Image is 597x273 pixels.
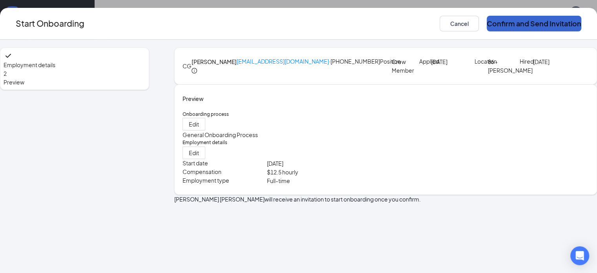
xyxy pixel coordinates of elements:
[475,57,488,65] p: Location
[183,111,589,118] h5: Onboarding process
[183,94,589,103] h4: Preview
[4,51,13,60] svg: Checkmark
[419,57,431,65] p: Applied
[183,147,205,159] button: Edit
[4,60,146,69] span: Employment details
[570,246,589,265] div: Open Intercom Messenger
[183,62,192,70] div: CG
[192,68,197,73] span: info-circle
[192,57,237,66] h4: [PERSON_NAME]
[183,131,258,138] span: General Onboarding Process
[520,57,533,65] p: Hired
[183,168,267,176] p: Compensation
[189,120,199,128] span: Edit
[267,176,385,185] p: Full-time
[267,159,385,168] p: [DATE]
[4,70,7,77] span: 2
[440,16,479,31] button: Cancel
[267,168,385,176] p: $ 12.5 hourly
[487,16,581,31] button: Confirm and Send Invitation
[183,139,589,146] h5: Employment details
[431,57,455,66] p: [DATE]
[237,57,380,67] p: · [PHONE_NUMBER]
[189,149,199,157] span: Edit
[533,57,560,66] p: [DATE]
[4,78,146,86] span: Preview
[183,176,267,184] p: Employment type
[174,195,597,203] p: [PERSON_NAME] [PERSON_NAME] will receive an invitation to start onboarding once you confirm.
[16,17,84,30] h3: Start Onboarding
[237,58,329,65] a: [EMAIL_ADDRESS][DOMAIN_NAME]
[380,57,392,65] p: Position
[183,159,267,167] p: Start date
[183,118,205,130] button: Edit
[488,57,515,75] p: 86 - [PERSON_NAME]
[392,57,415,75] p: Crew Member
